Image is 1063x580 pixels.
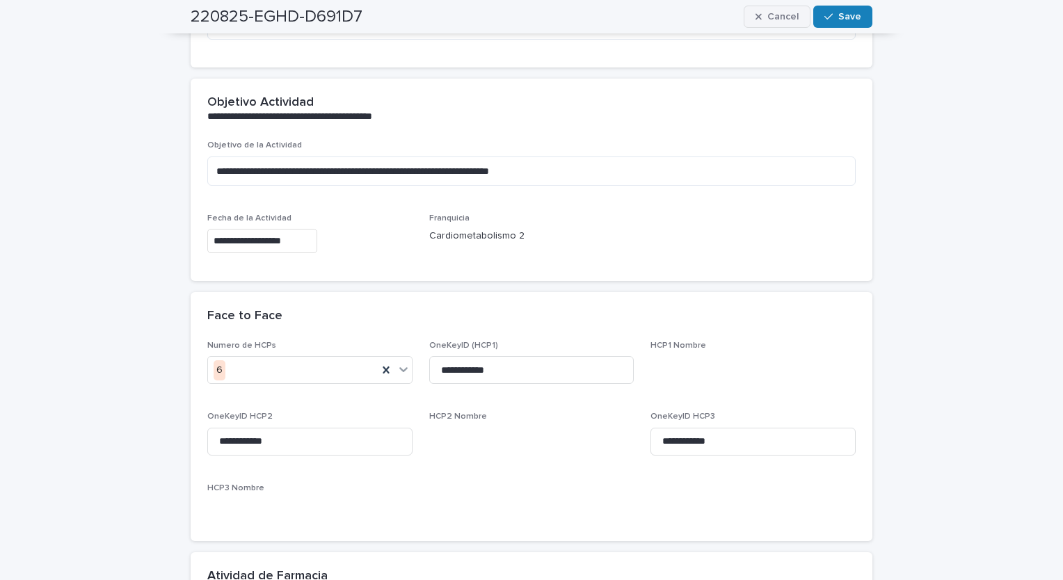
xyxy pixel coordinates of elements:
span: Cancel [767,12,799,22]
h2: Face to Face [207,309,282,324]
button: Cancel [744,6,810,28]
h2: 220825-EGHD-D691D7 [191,7,362,27]
p: Cardiometabolismo 2 [429,229,634,243]
span: Franquicia [429,214,470,223]
span: OneKeyID HCP3 [650,412,715,421]
span: Numero de HCPs [207,341,276,350]
button: Save [813,6,872,28]
span: OneKeyID (HCP1) [429,341,498,350]
span: HCP3 Nombre [207,484,264,492]
span: OneKeyID HCP2 [207,412,273,421]
span: Save [838,12,861,22]
span: Objetivo de la Actividad [207,141,302,150]
span: HCP2 Nombre [429,412,487,421]
div: 6 [214,360,225,380]
h2: Objetivo Actividad [207,95,314,111]
span: Fecha de la Actividad [207,214,291,223]
span: HCP1 Nombre [650,341,706,350]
